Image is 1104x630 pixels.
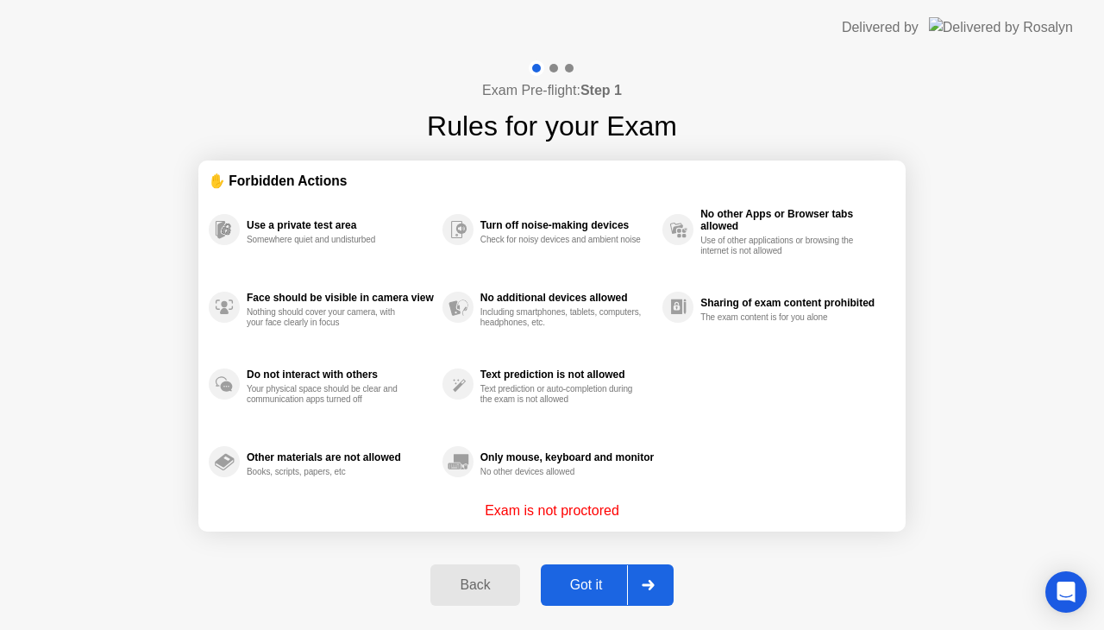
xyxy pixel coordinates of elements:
[842,17,919,38] div: Delivered by
[480,235,643,245] div: Check for noisy devices and ambient noise
[480,467,643,477] div: No other devices allowed
[247,235,410,245] div: Somewhere quiet and undisturbed
[247,307,410,328] div: Nothing should cover your camera, with your face clearly in focus
[580,83,622,98] b: Step 1
[1045,571,1087,613] div: Open Intercom Messenger
[436,577,514,593] div: Back
[480,219,654,231] div: Turn off noise-making devices
[247,219,434,231] div: Use a private test area
[546,577,627,593] div: Got it
[209,171,895,191] div: ✋ Forbidden Actions
[480,292,654,304] div: No additional devices allowed
[480,307,643,328] div: Including smartphones, tablets, computers, headphones, etc.
[427,105,677,147] h1: Rules for your Exam
[485,501,619,521] p: Exam is not proctored
[482,80,622,101] h4: Exam Pre-flight:
[700,236,863,256] div: Use of other applications or browsing the internet is not allowed
[700,208,887,232] div: No other Apps or Browser tabs allowed
[247,451,434,463] div: Other materials are not allowed
[247,369,434,381] div: Do not interact with others
[247,467,410,477] div: Books, scripts, papers, etc
[480,369,654,381] div: Text prediction is not allowed
[929,17,1073,37] img: Delivered by Rosalyn
[480,384,643,405] div: Text prediction or auto-completion during the exam is not allowed
[247,384,410,405] div: Your physical space should be clear and communication apps turned off
[430,564,519,606] button: Back
[480,451,654,463] div: Only mouse, keyboard and monitor
[541,564,674,606] button: Got it
[700,297,887,309] div: Sharing of exam content prohibited
[247,292,434,304] div: Face should be visible in camera view
[700,312,863,323] div: The exam content is for you alone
